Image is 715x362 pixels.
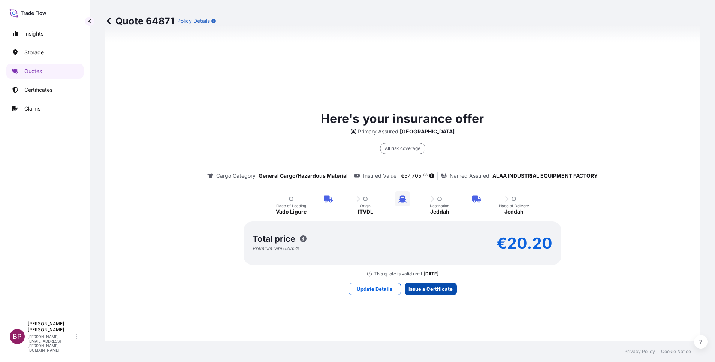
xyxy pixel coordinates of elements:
p: Jeddah [504,208,524,215]
p: ALAA INDUSTRIAL EQUIPMENT FACTORY [492,172,598,180]
p: [GEOGRAPHIC_DATA] [400,128,455,135]
p: [PERSON_NAME][EMAIL_ADDRESS][PERSON_NAME][DOMAIN_NAME] [28,334,74,352]
a: Insights [6,26,84,41]
a: Privacy Policy [624,349,655,355]
p: Place of Loading [276,203,306,208]
p: Vado Ligure [276,208,307,215]
p: This quote is valid until [374,271,422,277]
a: Quotes [6,64,84,79]
span: € [401,173,404,178]
p: Here's your insurance offer [321,110,484,128]
span: 705 [412,173,421,178]
p: Claims [24,105,40,112]
a: Claims [6,101,84,116]
p: Issue a Certificate [408,285,453,293]
p: Quote 64871 [105,15,174,27]
span: 57 [404,173,410,178]
p: Quotes [24,67,42,75]
span: , [410,173,412,178]
p: Origin [360,203,371,208]
p: Policy Details [177,17,210,25]
p: [DATE] [423,271,439,277]
p: €20.20 [497,237,552,249]
p: Storage [24,49,44,56]
button: Issue a Certificate [405,283,457,295]
p: Insights [24,30,43,37]
span: BP [13,333,22,340]
span: 98 [423,174,428,177]
p: Named Assured [450,172,489,180]
span: . [422,174,423,177]
p: Cargo Category [216,172,256,180]
p: Jeddah [430,208,449,215]
button: Update Details [349,283,401,295]
p: Place of Delivery [499,203,529,208]
div: All risk coverage [380,143,425,154]
p: Total price [253,235,295,242]
p: Premium rate 0.035 % [253,245,300,251]
p: [PERSON_NAME] [PERSON_NAME] [28,321,74,333]
p: Update Details [357,285,392,293]
p: Insured Value [363,172,396,180]
p: General Cargo/Hazardous Material [259,172,348,180]
p: ITVDL [358,208,373,215]
a: Storage [6,45,84,60]
p: Primary Assured [358,128,398,135]
p: Destination [430,203,449,208]
p: Certificates [24,86,52,94]
a: Cookie Notice [661,349,691,355]
a: Certificates [6,82,84,97]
